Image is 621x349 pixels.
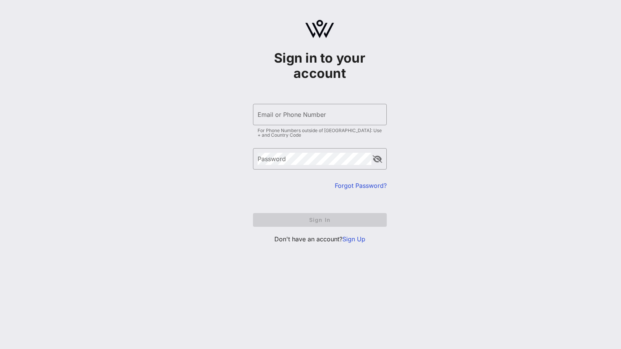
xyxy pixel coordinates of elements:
a: Forgot Password? [335,182,387,189]
div: For Phone Numbers outside of [GEOGRAPHIC_DATA]: Use + and Country Code [258,128,382,137]
button: append icon [373,155,382,163]
h1: Sign in to your account [253,50,387,81]
a: Sign Up [342,235,365,243]
img: logo.svg [305,20,334,38]
p: Don't have an account? [253,234,387,244]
